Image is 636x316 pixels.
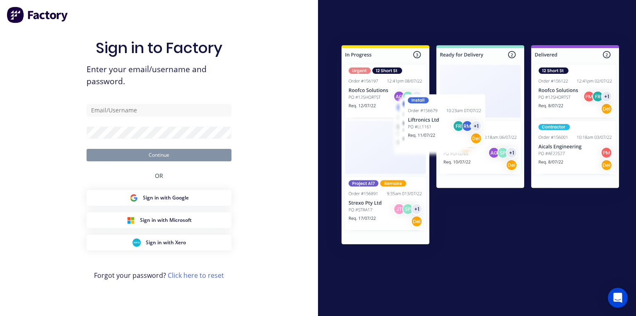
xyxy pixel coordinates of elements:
[155,161,163,190] div: OR
[87,63,231,88] span: Enter your email/username and password.
[87,235,231,250] button: Xero Sign inSign in with Xero
[87,149,231,161] button: Continue
[132,238,141,247] img: Xero Sign in
[87,212,231,228] button: Microsoft Sign inSign in with Microsoft
[168,271,224,280] a: Click here to reset
[140,216,192,224] span: Sign in with Microsoft
[325,30,636,263] img: Sign in
[7,7,69,23] img: Factory
[130,194,138,202] img: Google Sign in
[96,39,222,57] h1: Sign in to Factory
[608,288,628,308] div: Open Intercom Messenger
[127,216,135,224] img: Microsoft Sign in
[143,194,189,202] span: Sign in with Google
[87,104,231,117] input: Email/Username
[94,270,224,280] span: Forgot your password?
[87,190,231,206] button: Google Sign inSign in with Google
[146,239,186,246] span: Sign in with Xero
